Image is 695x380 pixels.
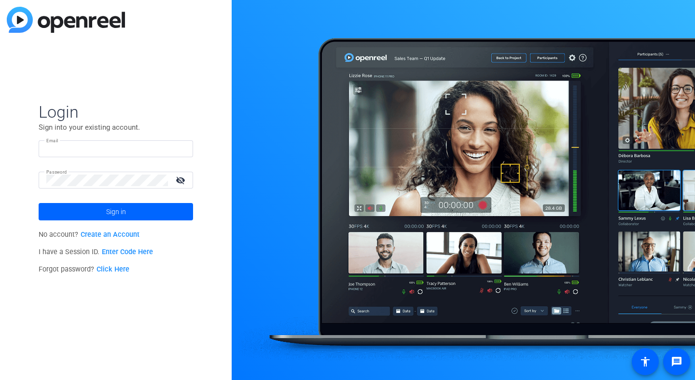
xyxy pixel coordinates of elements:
mat-icon: accessibility [639,356,651,367]
span: Forgot password? [39,265,129,273]
a: Create an Account [81,231,139,239]
p: Sign into your existing account. [39,122,193,133]
span: Login [39,102,193,122]
input: Enter Email Address [46,143,185,155]
mat-label: Email [46,138,58,143]
mat-icon: message [671,356,682,367]
a: Click Here [97,265,129,273]
span: I have a Session ID. [39,248,153,256]
span: No account? [39,231,139,239]
img: blue-gradient.svg [7,7,125,33]
a: Enter Code Here [102,248,153,256]
mat-icon: visibility_off [170,173,193,187]
mat-label: Password [46,169,67,175]
button: Sign in [39,203,193,220]
span: Sign in [106,200,126,224]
